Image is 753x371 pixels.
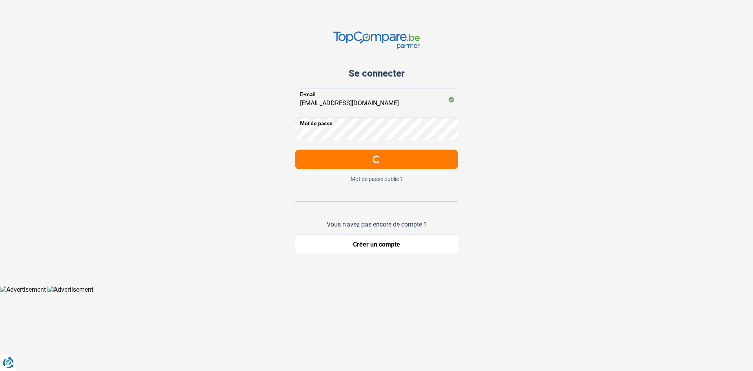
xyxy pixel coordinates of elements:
[295,221,458,228] div: Vous n'avez pas encore de compte ?
[333,31,420,49] img: TopCompare.be
[295,68,458,79] div: Se connecter
[295,175,458,183] button: Mot de passe oublié ?
[47,286,93,293] img: Advertisement
[295,234,458,254] button: Créer un compte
